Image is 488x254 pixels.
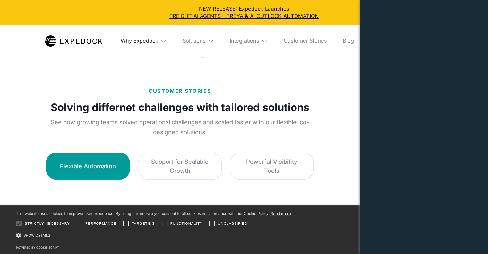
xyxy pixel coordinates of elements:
[132,221,155,226] span: Targeting
[278,25,332,57] a: Customer Stories
[85,221,116,226] span: Performance
[60,162,116,171] div: Flexible Automation
[183,38,206,44] div: Solutions
[25,221,70,226] span: Strictly necessary
[16,231,291,240] div: Show details
[16,246,59,249] a: Powered by cookie-script
[116,25,172,57] div: Why Expedock
[41,117,319,137] p: See how growing teams solved operational challenges and scaled faster with our flexible, co-desig...
[218,221,247,226] span: Unclassified
[225,25,273,57] div: Integrations
[121,38,158,44] div: Why Expedock
[337,25,359,57] a: Blog
[270,211,291,216] a: Read more
[146,157,214,175] div: Support for Scalable Growth
[50,100,309,115] strong: Solving differnet challenges with tailored solutions
[230,38,259,44] div: Integrations
[149,87,211,95] p: CUSTOMER STORIES
[5,13,483,20] a: FREIGHT AI AGENTS - FREYA & AI OUTLOOK AUTOMATION
[177,25,219,57] div: Solutions
[170,221,202,226] span: Functionality
[16,211,269,216] span: This website uses cookies to improve user experience. By using our website you consent to all coo...
[381,185,488,254] iframe: Chat Widget
[5,5,483,20] div: NEW RELEASE: Expedock Launches
[23,233,50,237] span: Show details
[238,157,305,175] div: Powerful Visibility Tools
